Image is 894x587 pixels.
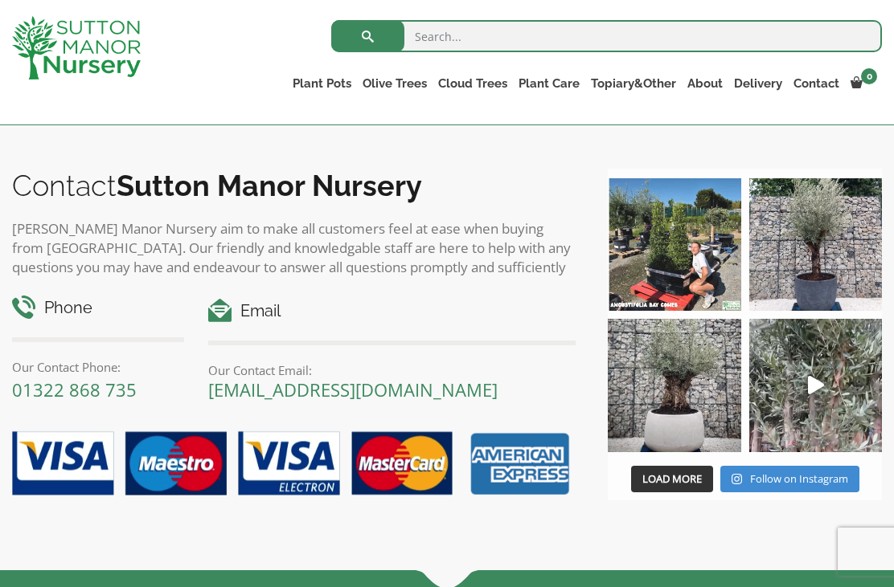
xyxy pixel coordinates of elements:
img: Check out this beauty we potted at our nursery today ❤️‍🔥 A huge, ancient gnarled Olive tree plan... [608,319,740,451]
a: 01322 868 735 [12,377,137,402]
p: Our Contact Phone: [12,357,184,377]
span: Follow on Instagram [750,471,848,486]
a: Plant Pots [287,72,357,95]
b: Sutton Manor Nursery [117,169,422,202]
a: Plant Care [513,72,585,95]
input: Search... [331,20,882,52]
a: [EMAIL_ADDRESS][DOMAIN_NAME] [208,377,498,402]
img: Our elegant & picturesque Angustifolia Cones are an exquisite addition to your Bay Tree collectio... [608,178,740,311]
a: Contact [788,72,845,95]
h4: Email [208,299,576,324]
button: Load More [631,466,713,493]
p: Our Contact Email: [208,361,576,380]
a: 0 [845,72,882,95]
a: Play [749,319,882,451]
h4: Phone [12,296,184,320]
a: Olive Trees [357,72,433,95]
h2: Contact [12,169,576,202]
span: 0 [861,68,877,84]
a: Delivery [728,72,788,95]
p: [PERSON_NAME] Manor Nursery aim to make all customers feel at ease when buying from [GEOGRAPHIC_D... [12,219,576,277]
a: Instagram Follow on Instagram [720,466,859,493]
img: logo [12,16,141,79]
svg: Instagram [732,473,742,485]
a: Topiary&Other [585,72,682,95]
span: Load More [642,471,702,486]
a: Cloud Trees [433,72,513,95]
svg: Play [808,376,824,394]
a: About [682,72,728,95]
img: New arrivals Monday morning of beautiful olive trees 🤩🤩 The weather is beautiful this summer, gre... [749,319,882,451]
img: A beautiful multi-stem Spanish Olive tree potted in our luxurious fibre clay pots 😍😍 [749,178,882,311]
